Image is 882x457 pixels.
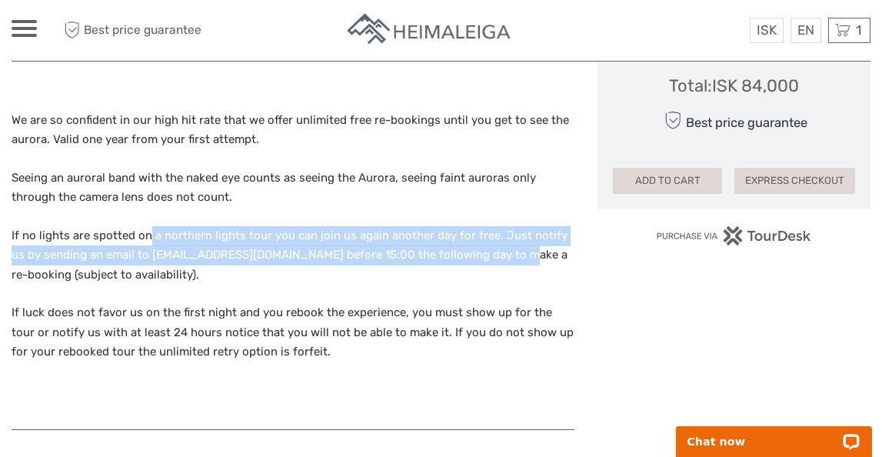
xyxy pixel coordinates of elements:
[12,303,574,362] p: If luck does not favor us on the first night and you rebook the experience, you must show up for ...
[666,409,882,457] iframe: LiveChat chat widget
[661,107,807,134] div: Best price guarantee
[656,226,812,245] img: PurchaseViaTourDesk.png
[854,22,864,38] span: 1
[12,168,574,208] p: Seeing an auroral band with the naked eye counts as seeing the Aurora, seeing faint auroras only ...
[12,111,574,150] p: We are so confident in our high hit rate that we offer unlimited free re-bookings until you get t...
[60,18,226,43] span: Best price guarantee
[790,18,821,43] div: EN
[613,168,722,194] button: ADD TO CART
[345,12,514,49] img: Apartments in Reykjavik
[757,22,777,38] span: ISK
[669,74,799,98] div: Total : ISK 84,000
[12,226,574,285] p: If no lights are spotted on a northern lights tour you can join us again another day for free. Ju...
[734,168,855,194] button: EXPRESS CHECKOUT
